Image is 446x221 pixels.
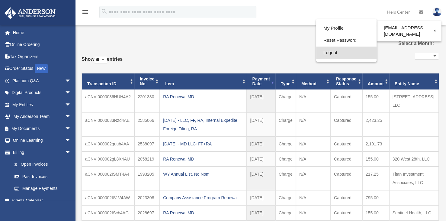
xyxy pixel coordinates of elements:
div: WY Annual List, No Nom [163,170,243,178]
th: Response Status: activate to sort column ascending [331,73,362,90]
td: N/A [296,190,331,205]
td: 1993205 [134,167,160,190]
td: 155.00 [362,205,389,220]
td: [DATE] [247,113,275,136]
span: arrow_drop_down [65,99,77,111]
i: menu [82,8,89,16]
td: [DATE] [247,167,275,190]
td: 2538097 [134,136,160,151]
a: Billingarrow_drop_down [4,146,80,158]
td: N/A [296,151,331,167]
td: aCNVI000002IS1V4AW [82,190,134,205]
a: Logout [316,47,377,59]
th: Method: activate to sort column ascending [296,73,331,90]
td: 2058219 [134,151,160,167]
a: Reset Password [316,34,377,47]
td: [DATE] [247,205,275,220]
td: Charge [275,151,296,167]
span: arrow_drop_down [65,111,77,123]
a: Home [4,27,80,39]
td: 155.00 [362,151,389,167]
td: Charge [275,113,296,136]
a: Online Ordering [4,39,80,51]
td: 2023308 [134,190,160,205]
th: Amount: activate to sort column ascending [362,73,389,90]
span: arrow_drop_down [65,75,77,87]
td: N/A [296,89,331,113]
a: [EMAIL_ADDRESS][DOMAIN_NAME] [377,22,441,40]
a: Manage Payments [8,183,80,195]
td: [DATE] [247,89,275,113]
a: My Profile [316,22,377,34]
th: Item: activate to sort column ascending [160,73,247,90]
td: 320 West 28th, LLC [389,151,439,167]
a: menu [82,11,89,16]
td: N/A [296,113,331,136]
td: N/A [296,136,331,151]
td: 155.00 [362,89,389,113]
td: Charge [275,167,296,190]
td: 795.00 [362,190,389,205]
td: 217.25 [362,167,389,190]
a: Past Invoices [8,171,77,183]
th: Transaction ID: activate to sort column ascending [82,73,134,90]
td: Captured [331,190,362,205]
th: Payment Date: activate to sort column ascending [247,73,275,90]
td: 2201330 [134,89,160,113]
th: Type: activate to sort column ascending [275,73,296,90]
span: arrow_drop_down [65,146,77,159]
td: aCNVI000002quub4AA [82,136,134,151]
td: Titan Investment Associates, LLC [389,167,439,190]
a: Digital Productsarrow_drop_down [4,87,80,99]
td: Charge [275,89,296,113]
div: [DATE] - LLC, FF, RA, Internal Expedite, Foreign Filing, RA [163,116,243,133]
img: User Pic [432,8,441,16]
div: NEW [35,64,48,73]
th: Entity Name: activate to sort column ascending [389,73,439,90]
td: aCNVI000002ISMT4A4 [82,167,134,190]
td: aCNVI0000033Rzd4AE [82,113,134,136]
td: Charge [275,205,296,220]
a: Online Learningarrow_drop_down [4,135,80,147]
td: 2,423.25 [362,113,389,136]
td: Charge [275,136,296,151]
td: [DATE] [247,151,275,167]
i: search [101,8,107,15]
td: 2585066 [134,113,160,136]
td: aCNVI000002IScb4AG [82,205,134,220]
select: Showentries [95,57,107,63]
span: $ [18,161,21,168]
th: Invoice No: activate to sort column ascending [134,73,160,90]
td: N/A [296,167,331,190]
a: My Anderson Teamarrow_drop_down [4,111,80,123]
div: RA Renewal MD [163,209,243,217]
a: $Open Invoices [8,158,80,171]
a: Tax Organizers [4,50,80,63]
td: aCNVI0000036HUH4A2 [82,89,134,113]
td: 2028697 [134,205,160,220]
span: arrow_drop_down [65,135,77,147]
a: Order StatusNEW [4,63,80,75]
td: Captured [331,113,362,136]
td: aCNVI000002gL8X4AU [82,151,134,167]
td: [DATE] [247,136,275,151]
span: arrow_drop_down [65,122,77,135]
div: Company Assistance Program Renewal [163,193,243,202]
td: Captured [331,167,362,190]
div: RA Renewal MD [163,155,243,163]
td: [STREET_ADDRESS], LLC [389,89,439,113]
td: [DATE] [247,190,275,205]
a: Events Calendar [4,194,80,206]
td: Captured [331,151,362,167]
td: Captured [331,205,362,220]
a: My Documentsarrow_drop_down [4,122,80,135]
td: Captured [331,136,362,151]
td: Captured [331,89,362,113]
img: Anderson Advisors Platinum Portal [3,7,57,19]
a: My Entitiesarrow_drop_down [4,99,80,111]
td: Charge [275,190,296,205]
div: RA Renewal MD [163,93,243,101]
div: [DATE] - MD LLC+FF+RA [163,140,243,148]
td: N/A [296,205,331,220]
label: Select a Month: [383,39,434,48]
